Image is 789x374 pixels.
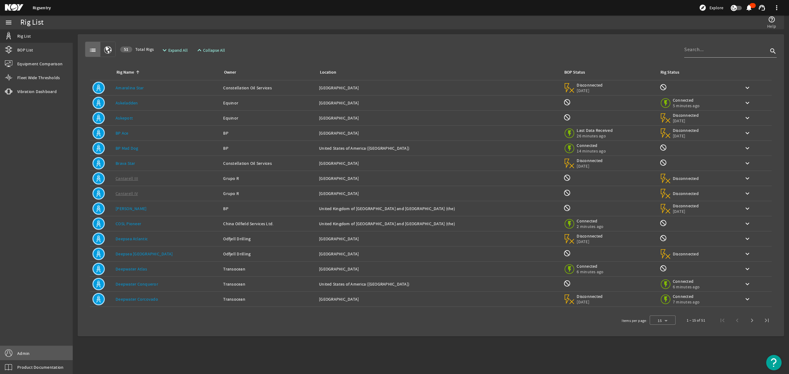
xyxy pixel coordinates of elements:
mat-icon: Rig Monitoring not available for this rig [660,159,667,166]
span: Disconnected [673,251,699,257]
div: BP [223,205,314,212]
mat-icon: keyboard_arrow_down [744,160,751,167]
span: Disconnected [673,112,699,118]
div: BOP Status [564,69,585,76]
span: Connected [577,263,603,269]
div: Owner [224,69,236,76]
mat-icon: list [89,47,96,54]
div: Equinor [223,100,314,106]
div: Rig List [20,19,43,26]
mat-icon: Rig Monitoring not available for this rig [660,219,667,227]
span: 7 minutes ago [673,299,700,305]
mat-icon: keyboard_arrow_down [744,175,751,182]
mat-icon: BOP Monitoring not available for this rig [563,189,571,197]
a: Deepwater Corcovado [116,296,158,302]
mat-icon: keyboard_arrow_down [744,190,751,197]
a: Askeladden [116,100,138,106]
span: Disconnected [673,176,699,181]
mat-icon: keyboard_arrow_down [744,265,751,273]
span: Expand All [168,47,188,53]
div: Owner [223,69,312,76]
div: BP [223,145,314,151]
div: Items per page: [622,318,647,324]
span: Disconnected [673,128,699,133]
span: Total Rigs [120,46,154,52]
mat-icon: expand_less [196,47,201,54]
span: Connected [577,218,603,224]
span: [DATE] [577,239,603,244]
button: Open Resource Center [766,355,782,370]
mat-icon: keyboard_arrow_down [744,295,751,303]
span: Connected [673,294,700,299]
div: Rig Name [116,69,216,76]
span: 14 minutes ago [577,148,606,154]
mat-icon: keyboard_arrow_down [744,129,751,137]
span: [DATE] [577,88,603,93]
div: United States of America ([GEOGRAPHIC_DATA]) [319,145,558,151]
div: Location [320,69,336,76]
span: Connected [673,97,700,103]
mat-icon: BOP Monitoring not available for this rig [563,280,571,287]
span: Last Data Received [577,128,613,133]
span: BOP List [17,47,33,53]
span: [DATE] [577,299,603,305]
a: Brava Star [116,161,135,166]
span: Disconnected [577,158,603,163]
mat-icon: BOP Monitoring not available for this rig [563,204,571,212]
div: Constellation Oil Services [223,160,314,166]
span: Disconnected [577,294,603,299]
mat-icon: BOP Monitoring not available for this rig [563,114,571,121]
button: Explore [697,3,726,13]
div: [GEOGRAPHIC_DATA] [319,100,558,106]
mat-icon: Rig Monitoring not available for this rig [660,144,667,151]
div: United Kingdom of [GEOGRAPHIC_DATA] and [GEOGRAPHIC_DATA] (the) [319,205,558,212]
div: Odfjell Drilling [223,251,314,257]
div: [GEOGRAPHIC_DATA] [319,85,558,91]
div: [GEOGRAPHIC_DATA] [319,160,558,166]
mat-icon: BOP Monitoring not available for this rig [563,99,571,106]
a: Rigsentry [33,5,51,11]
div: Transocean [223,296,314,302]
button: Expand All [158,45,190,56]
span: Collapse All [203,47,225,53]
mat-icon: menu [5,19,12,26]
mat-icon: help_outline [768,16,775,23]
div: Equinor [223,115,314,121]
div: 51 [120,47,132,52]
a: Cantarell III [116,176,138,181]
span: Disconnected [673,203,699,209]
span: Disconnected [577,233,603,239]
div: [GEOGRAPHIC_DATA] [319,175,558,181]
span: Equipment Comparison [17,61,63,67]
mat-icon: Rig Monitoring not available for this rig [660,234,667,242]
span: 6 minutes ago [577,269,603,274]
mat-icon: keyboard_arrow_down [744,205,751,212]
mat-icon: keyboard_arrow_down [744,250,751,258]
mat-icon: keyboard_arrow_down [744,220,751,227]
span: [DATE] [673,118,699,124]
div: Transocean [223,281,314,287]
span: Admin [17,350,30,356]
span: [DATE] [673,209,699,214]
span: Product Documentation [17,364,63,370]
div: Odfjell Drilling [223,236,314,242]
span: Rig List [17,33,31,39]
mat-icon: Rig Monitoring not available for this rig [660,265,667,272]
div: 1 – 15 of 51 [687,317,705,323]
span: Explore [709,5,723,11]
div: China Oilfield Services Ltd. [223,221,314,227]
div: [GEOGRAPHIC_DATA] [319,236,558,242]
a: Deepwater Atlas [116,266,147,272]
span: Help [767,23,776,29]
a: Amaralina Star [116,85,144,91]
button: Next page [745,313,759,328]
mat-icon: BOP Monitoring not available for this rig [563,174,571,181]
mat-icon: notifications [745,4,753,11]
span: Fleet Wide Thresholds [17,75,60,81]
span: 6 minutes ago [673,284,700,290]
mat-icon: keyboard_arrow_down [744,114,751,122]
div: Grupo R [223,190,314,197]
mat-icon: expand_more [161,47,166,54]
div: [GEOGRAPHIC_DATA] [319,266,558,272]
mat-icon: vibration [5,88,12,95]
